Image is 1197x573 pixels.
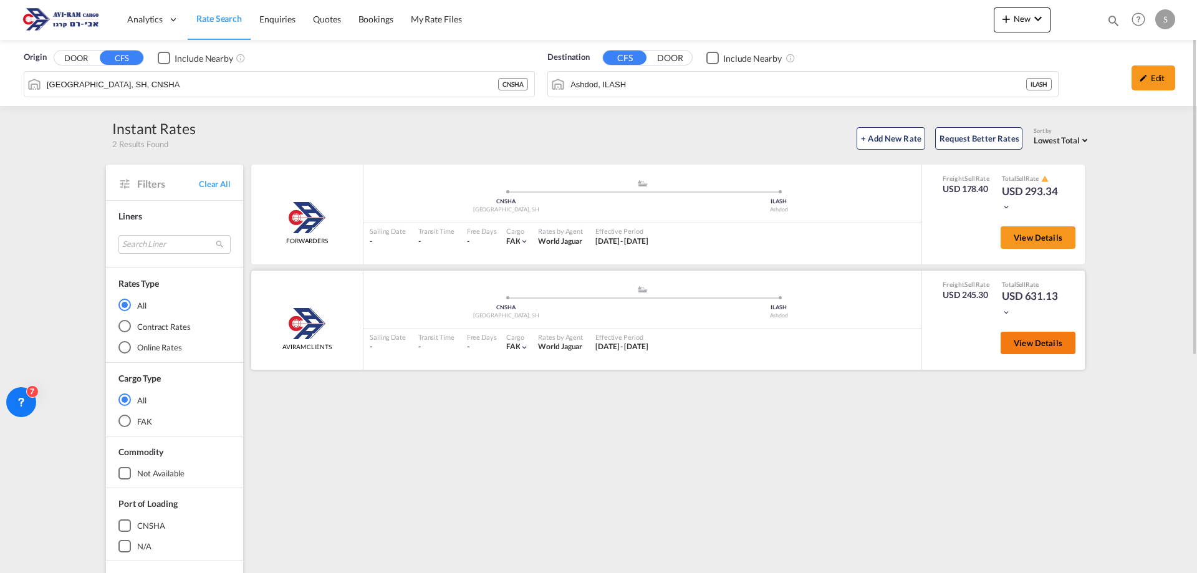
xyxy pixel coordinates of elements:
[112,138,168,150] span: 2 Results Found
[137,541,151,552] div: N/A
[286,236,328,245] span: FORWARDERS
[1128,9,1155,31] div: Help
[506,236,521,246] span: FAK
[595,236,648,246] span: [DATE] - [DATE]
[1128,9,1149,30] span: Help
[595,342,648,352] div: 01 Aug 2025 - 15 Aug 2025
[1002,289,1064,319] div: USD 631.13
[158,51,233,64] md-checkbox: Checkbox No Ink
[118,277,159,290] div: Rates Type
[595,226,648,236] div: Effective Period
[118,393,231,406] md-radio-button: All
[994,7,1050,32] button: icon-plus 400-fgNewicon-chevron-down
[1016,175,1026,182] span: Sell
[570,75,1026,94] input: Search by Port
[112,118,196,138] div: Instant Rates
[370,236,406,247] div: -
[137,177,199,191] span: Filters
[1034,127,1091,135] div: Sort by
[648,51,692,65] button: DOOR
[506,332,529,342] div: Cargo
[1155,9,1175,29] div: S
[313,14,340,24] span: Quotes
[538,236,583,247] div: World Jaguar
[118,372,161,385] div: Cargo Type
[538,342,583,352] div: World Jaguar
[282,342,332,351] span: AVIRAM CLIENTS
[538,226,583,236] div: Rates by Agent
[118,446,163,457] span: Commodity
[370,304,643,312] div: CNSHA
[1139,74,1148,82] md-icon: icon-pencil
[137,468,185,479] div: not available
[1031,11,1046,26] md-icon: icon-chevron-down
[1107,14,1120,32] div: icon-magnify
[1016,281,1026,288] span: Sell
[635,180,650,186] md-icon: assets/icons/custom/ship-fill.svg
[1001,226,1075,249] button: View Details
[964,175,975,182] span: Sell
[467,342,469,352] div: -
[24,72,534,97] md-input-container: Shanghai, SH, CNSHA
[506,226,529,236] div: Cargo
[1014,338,1062,348] span: View Details
[1040,174,1049,183] button: icon-alert
[467,332,497,342] div: Free Days
[1002,184,1064,214] div: USD 293.34
[289,308,326,339] img: Aviram
[1001,332,1075,354] button: View Details
[467,236,469,247] div: -
[1002,203,1011,211] md-icon: icon-chevron-down
[1002,308,1011,317] md-icon: icon-chevron-down
[370,206,643,214] div: [GEOGRAPHIC_DATA], SH
[1034,132,1091,147] md-select: Select: Lowest Total
[999,11,1014,26] md-icon: icon-plus 400-fg
[498,78,529,90] div: CNSHA
[943,174,989,183] div: Freight Rate
[370,332,406,342] div: Sailing Date
[643,312,916,320] div: Ashdod
[19,6,103,34] img: 166978e0a5f911edb4280f3c7a976193.png
[548,72,1058,97] md-input-container: Ashdod, ILASH
[118,415,231,427] md-radio-button: FAK
[595,342,648,351] span: [DATE] - [DATE]
[418,226,454,236] div: Transit Time
[1132,65,1175,90] div: icon-pencilEdit
[857,127,925,150] button: + Add New Rate
[411,14,462,24] span: My Rate Files
[199,178,231,190] span: Clear All
[118,519,231,532] md-checkbox: CNSHA
[943,183,989,195] div: USD 178.40
[118,540,231,552] md-checkbox: N/A
[196,13,242,24] span: Rate Search
[538,332,583,342] div: Rates by Agent
[118,341,231,354] md-radio-button: Online Rates
[54,51,98,65] button: DOOR
[538,342,582,351] span: World Jaguar
[118,299,231,311] md-radio-button: All
[1014,233,1062,243] span: View Details
[1002,280,1064,289] div: Total Rate
[643,198,916,206] div: ILASH
[547,51,590,64] span: Destination
[175,52,233,65] div: Include Nearby
[943,289,989,301] div: USD 245.30
[1107,14,1120,27] md-icon: icon-magnify
[418,236,454,247] div: -
[118,498,178,509] span: Port of Loading
[127,13,163,26] span: Analytics
[370,198,643,206] div: CNSHA
[786,53,796,63] md-icon: Unchecked: Ignores neighbouring ports when fetching rates.Checked : Includes neighbouring ports w...
[370,312,643,320] div: [GEOGRAPHIC_DATA], SH
[118,320,231,332] md-radio-button: Contract Rates
[935,127,1022,150] button: Request Better Rates
[506,342,521,351] span: FAK
[289,202,326,233] img: Aviram
[467,226,497,236] div: Free Days
[643,206,916,214] div: Ashdod
[999,14,1046,24] span: New
[370,342,406,352] div: -
[603,51,647,65] button: CFS
[538,236,582,246] span: World Jaguar
[24,51,46,64] span: Origin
